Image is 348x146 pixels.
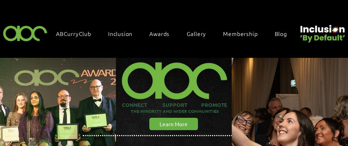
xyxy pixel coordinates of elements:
[223,30,257,37] span: Membership
[131,108,219,114] span: THE MINORITY AND WIDER COMMUNITIES
[122,101,227,108] span: CONNECT SUPPORT PROMOTE
[105,26,143,41] div: Inclusion
[271,26,298,41] a: Blog
[146,26,180,41] div: Awards
[52,26,298,41] nav: Site
[275,30,287,37] span: Blog
[298,19,346,43] img: Untitled design (22).png
[149,30,169,37] span: Awards
[118,53,231,101] img: ABC-Logo-Blank-Background-01-01-2_edited.png
[183,26,217,41] a: Gallery
[52,26,102,41] a: ABCurryClub
[149,118,198,130] a: Learn More
[108,30,132,37] span: Inclusion
[1,23,50,43] img: ABC-Logo-Blank-Background-01-01-2.png
[56,30,91,37] span: ABCurryClub
[219,26,268,41] a: Membership
[187,30,206,37] span: Gallery
[160,120,188,128] span: Learn More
